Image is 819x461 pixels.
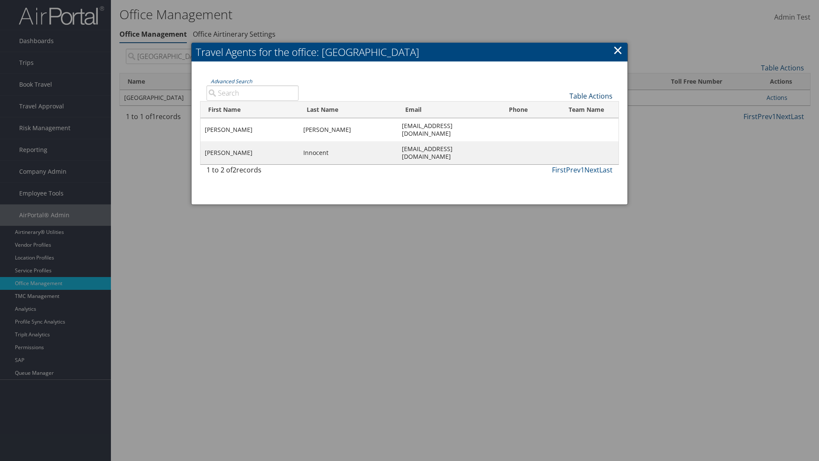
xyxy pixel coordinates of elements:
th: Team Name: activate to sort column ascending [561,102,619,118]
th: First Name: activate to sort column descending [200,102,299,118]
th: Last Name: activate to sort column ascending [299,102,398,118]
div: 1 to 2 of records [206,165,299,179]
input: Advanced Search [206,85,299,101]
a: Last [599,165,613,175]
td: [EMAIL_ADDRESS][DOMAIN_NAME] [398,118,501,141]
td: Innocent [299,141,398,164]
th: Phone: activate to sort column ascending [501,102,561,118]
a: Next [584,165,599,175]
a: Advanced Search [211,78,252,85]
td: [PERSON_NAME] [200,118,299,141]
td: [PERSON_NAME] [299,118,398,141]
a: Prev [566,165,581,175]
a: First [552,165,566,175]
a: 1 [581,165,584,175]
span: 2 [232,165,236,175]
a: × [613,41,623,58]
h2: Travel Agents for the office: [GEOGRAPHIC_DATA] [192,43,627,61]
td: [EMAIL_ADDRESS][DOMAIN_NAME] [398,141,501,164]
td: [PERSON_NAME] [200,141,299,164]
th: Email: activate to sort column ascending [398,102,501,118]
a: Table Actions [569,91,613,101]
